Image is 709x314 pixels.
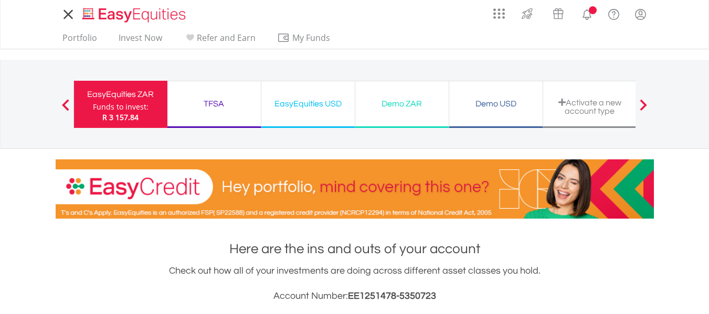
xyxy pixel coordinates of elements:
a: Vouchers [543,3,574,22]
span: Refer and Earn [197,32,256,44]
a: Notifications [574,3,600,24]
div: Funds to invest: [93,102,149,112]
div: Activate a new account type [549,98,630,115]
img: grid-menu-icon.svg [493,8,505,19]
div: Demo USD [456,96,536,111]
a: FAQ's and Support [600,3,627,24]
img: EasyCredit Promotion Banner [56,159,654,219]
span: EE1251478-5350723 [348,291,436,301]
a: My Profile [627,3,654,26]
div: Demo ZAR [362,96,442,111]
img: thrive-v2.svg [518,5,536,22]
a: Refer and Earn [179,33,260,49]
img: vouchers-v2.svg [549,5,567,22]
a: Portfolio [58,33,101,49]
div: EasyEquities ZAR [80,87,161,102]
h3: Account Number: [56,289,654,304]
span: My Funds [277,31,346,45]
div: EasyEquities USD [268,96,348,111]
img: EasyEquities_Logo.png [80,6,190,24]
a: AppsGrid [486,3,512,19]
span: R 3 157.84 [102,112,139,122]
a: Invest Now [114,33,166,49]
div: Check out how all of your investments are doing across different asset classes you hold. [56,264,654,304]
h1: Here are the ins and outs of your account [56,240,654,258]
a: Home page [78,3,190,24]
div: TFSA [174,96,255,111]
